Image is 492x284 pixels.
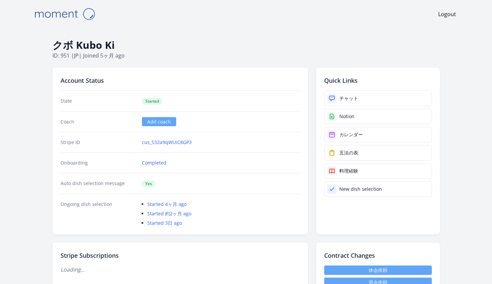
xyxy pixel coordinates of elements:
h2: Contract Changes [324,251,432,260]
a: Started 約2ヶ月 ago [147,210,191,217]
a: 五法の表 [324,145,432,161]
img: Moment [31,5,98,23]
div: New dish selection [339,186,382,192]
a: Notion [324,109,432,124]
span: jp [74,52,79,59]
dt: Stripe ID [61,139,137,146]
div: カレンダー [339,131,363,138]
div: チャット [339,95,358,102]
div: 五法の表 [339,149,358,156]
a: 料理経験 [324,163,432,179]
a: cus_S32a9qWUiC8GP3 [142,139,192,146]
a: Completed [142,159,166,166]
h2: Account Status [61,76,300,85]
dt: Coach [61,118,137,125]
span: Yes [142,180,155,187]
h2: Quick Links [324,76,432,85]
div: Notion [339,113,354,120]
a: Started 4ヶ月 ago [147,201,187,207]
h2: Stripe Subscriptions [61,251,300,260]
a: New dish selection [324,181,432,197]
dt: Onboarding [61,159,137,166]
a: カレンダー [324,127,432,142]
dt: Ongoing dish selection [61,201,137,226]
span: Started [142,98,162,105]
a: チャット [324,91,432,106]
div: 料理経験 [339,168,358,174]
dt: State [61,98,137,105]
p: ID: 951 | | Joined 5ヶ月 ago [52,51,440,60]
a: 休会依頼 [324,265,432,275]
a: Logout [438,10,456,18]
h1: クボ Kubo Ki [52,39,440,51]
p: Loading... [61,265,300,274]
a: Add coach [142,117,176,126]
dt: Auto dish selection message [61,180,137,187]
a: Started 3日 ago [147,220,182,226]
